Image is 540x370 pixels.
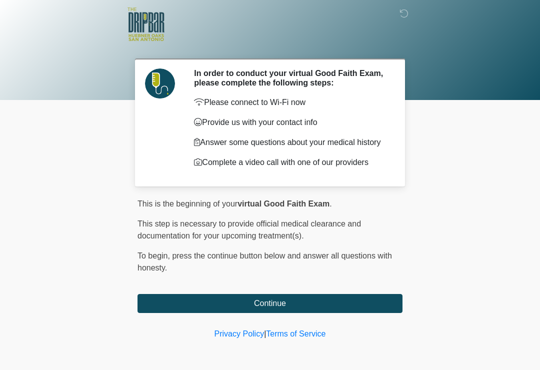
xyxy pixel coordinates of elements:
span: This step is necessary to provide official medical clearance and documentation for your upcoming ... [137,219,361,240]
span: This is the beginning of your [137,199,237,208]
p: Provide us with your contact info [194,116,387,128]
img: The DRIPBaR - The Strand at Huebner Oaks Logo [127,7,164,41]
span: press the continue button below and answer all questions with honesty. [137,251,392,272]
span: To begin, [137,251,172,260]
p: Complete a video call with one of our providers [194,156,387,168]
p: Please connect to Wi-Fi now [194,96,387,108]
span: . [329,199,331,208]
a: Privacy Policy [214,329,264,338]
h2: In order to conduct your virtual Good Faith Exam, please complete the following steps: [194,68,387,87]
img: Agent Avatar [145,68,175,98]
a: | [264,329,266,338]
a: Terms of Service [266,329,325,338]
strong: virtual Good Faith Exam [237,199,329,208]
button: Continue [137,294,402,313]
p: Answer some questions about your medical history [194,136,387,148]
